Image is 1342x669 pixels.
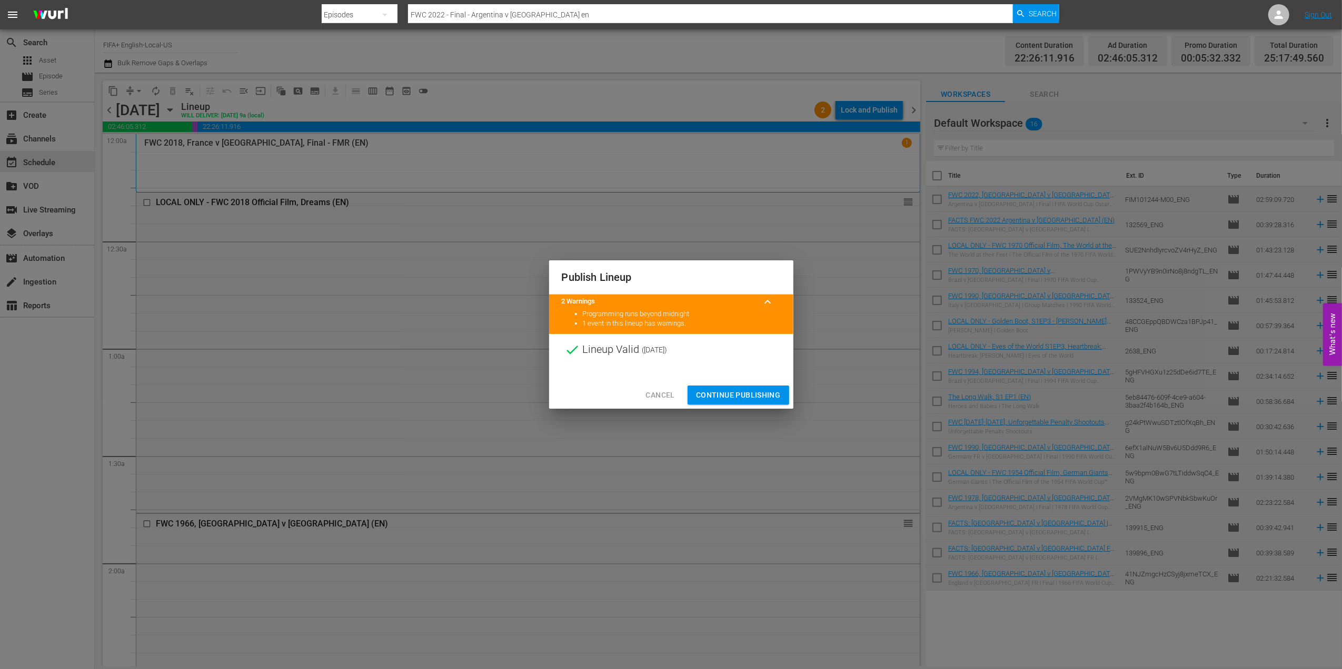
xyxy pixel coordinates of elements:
button: Continue Publishing [688,386,789,405]
li: 1 event in this lineup has warnings. [583,319,781,329]
title: 2 Warnings [562,297,756,307]
span: Search [1029,4,1057,23]
div: Lineup Valid [549,334,793,366]
h2: Publish Lineup [562,269,781,286]
a: Sign Out [1305,11,1332,19]
span: Continue Publishing [696,389,781,402]
span: keyboard_arrow_up [762,296,774,308]
span: ( [DATE] ) [642,342,668,358]
button: keyboard_arrow_up [756,289,781,315]
span: Cancel [645,389,674,402]
img: ans4CAIJ8jUAAAAAAAAAAAAAAAAAAAAAAAAgQb4GAAAAAAAAAAAAAAAAAAAAAAAAJMjXAAAAAAAAAAAAAAAAAAAAAAAAgAT5G... [25,3,76,27]
li: Programming runs beyond midnight [583,309,781,319]
button: Cancel [637,386,683,405]
span: menu [6,8,19,21]
button: Open Feedback Widget [1323,303,1342,366]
